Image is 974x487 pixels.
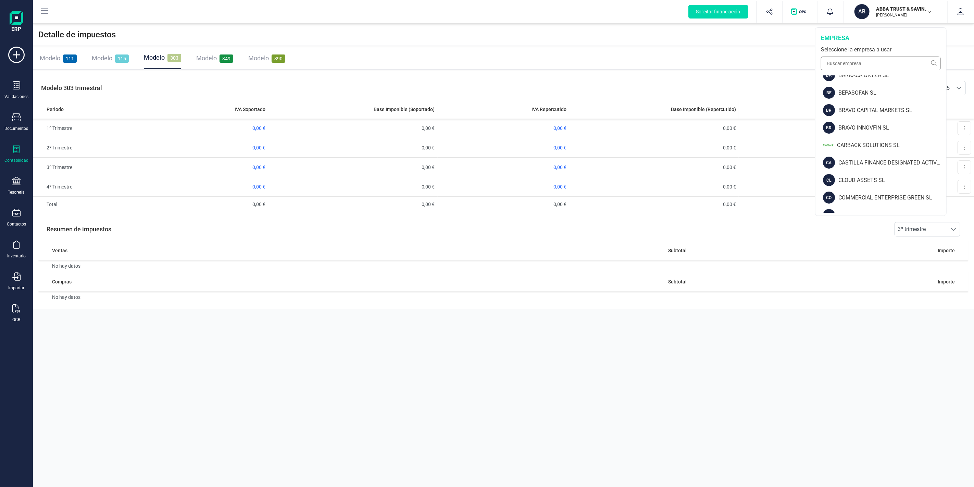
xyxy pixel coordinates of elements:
button: ABABBA TRUST & SAVING SL[PERSON_NAME] [852,1,939,23]
div: CA [823,157,835,169]
span: 0,00 € [252,165,265,170]
span: Subtotal [668,278,687,285]
input: Buscar empresa [821,57,941,70]
td: 0,00 € [739,177,899,197]
td: 2º Trimestre [33,138,127,158]
div: Tesorería [8,190,25,195]
td: 0,00 € [739,158,899,177]
span: Modelo [92,54,112,62]
td: 0,00 € [569,177,739,197]
td: 0,00 € [268,177,438,197]
div: BR [823,104,835,116]
td: 0,00 € [569,197,739,212]
div: CLOUD ASSETS SL [838,176,946,184]
p: ABBA TRUST & SAVING SL [876,5,931,12]
span: Base Imponible (Repercutido) [671,106,736,113]
td: 0,00 € [739,138,899,158]
td: 0,00 € [739,197,899,212]
span: IVA Soportado [235,106,265,113]
span: 3º trimestre [895,222,947,236]
td: 1º Trimestre [33,119,127,138]
div: Contabilidad [4,158,28,163]
span: 0,00 € [252,202,265,207]
td: Total [33,197,127,212]
div: BRAVO INNOVFIN SL [838,124,946,132]
div: CARBACK SOLUTIONS SL [837,141,946,149]
button: Logo de OPS [787,1,813,23]
td: No hay datos [38,291,969,303]
td: 0,00 € [739,119,899,138]
span: 0,00 € [553,202,566,207]
span: 303 [167,54,181,62]
div: Detalle de impuestos [33,24,974,46]
img: CA [823,139,834,151]
span: Modelo [144,54,165,61]
div: COMMERCIAL ENTERPRISE GREEN SL [838,194,946,202]
span: 115 [115,54,129,63]
div: Documentos [5,126,28,131]
div: BR [823,122,835,134]
p: Resumen de impuestos [38,218,111,241]
img: Logo de OPS [791,8,809,15]
span: Modelo [196,54,217,62]
td: No hay datos [38,260,969,272]
span: Base Imponible (Soportado) [374,106,435,113]
span: Modelo [40,54,60,62]
td: 0,00 € [569,119,739,138]
div: BEPASOFAN SL [838,89,946,97]
p: [PERSON_NAME] [876,12,931,18]
button: Solicitar financiación [688,5,748,19]
span: 390 [272,54,285,63]
div: CL [823,174,835,186]
div: empresa [821,33,941,43]
td: 0,00 € [569,158,739,177]
div: Contactos [7,221,26,227]
span: 111 [63,54,77,63]
div: Importar [9,285,25,291]
div: Inventario [7,253,26,259]
div: Validaciones [4,94,28,99]
span: IVA Repercutido [532,106,566,113]
span: Subtotal [668,247,687,254]
td: 0,00 € [268,138,438,158]
div: BE [823,87,835,99]
td: 3º Trimestre [33,158,127,177]
span: 0,00 € [252,145,265,150]
td: 0,00 € [268,197,438,212]
span: 0,00 € [553,184,566,190]
span: Importe [938,278,955,285]
span: Periodo [47,106,64,113]
td: 0,00 € [268,119,438,138]
span: Ventas [52,247,67,254]
span: 0,00 € [252,125,265,131]
div: OCR [13,317,21,322]
div: CO [823,209,835,221]
td: 0,00 € [569,138,739,158]
div: Seleccione la empresa a usar [821,46,941,54]
div: AB [854,4,870,19]
span: 349 [220,54,233,63]
div: BRAVO CAPITAL MARKETS SL [838,106,946,114]
span: Compras [52,278,72,285]
div: CO [823,192,835,204]
span: Modelo [248,54,269,62]
div: CONFIANDO SL [838,211,946,219]
span: 0,00 € [553,125,566,131]
span: 0,00 € [252,184,265,190]
img: Logo Finanedi [10,11,23,33]
span: Importe [938,247,955,254]
div: CASTILLA FINANCE DESIGNATED ACTIVITY COMPANY [838,159,946,167]
span: 0,00 € [553,145,566,150]
p: Modelo 303 trimestral [33,76,102,100]
td: 4º Trimestre [33,177,127,197]
span: 0,00 € [553,165,566,170]
td: 0,00 € [268,158,438,177]
span: Solicitar financiación [696,8,740,15]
